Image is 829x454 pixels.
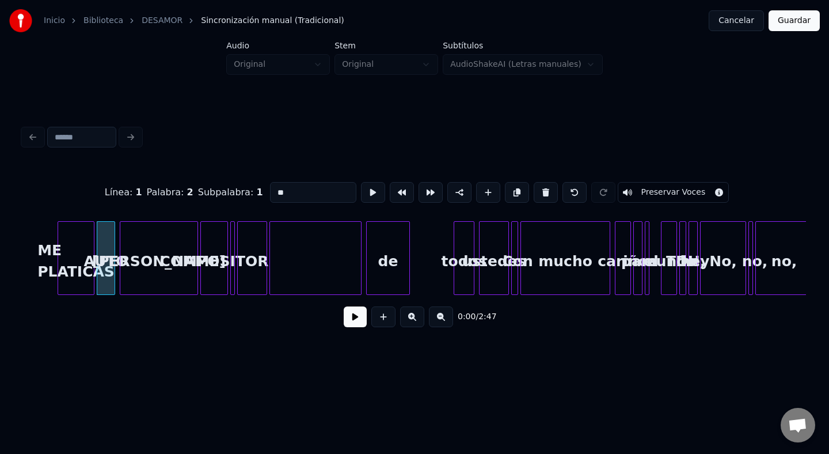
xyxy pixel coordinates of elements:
[334,41,438,50] label: Stem
[618,182,729,203] button: Toggle
[83,15,123,27] a: Biblioteca
[105,186,142,199] div: Línea :
[198,186,263,199] div: Subpalabra :
[478,311,496,323] span: 2:47
[781,408,815,442] a: Chat abierto
[226,41,330,50] label: Audio
[709,10,764,31] button: Cancelar
[147,186,193,199] div: Palabra :
[142,15,182,27] a: DESAMOR
[135,187,142,198] span: 1
[9,9,32,32] img: youka
[44,15,344,27] nav: breadcrumb
[201,15,344,27] span: Sincronización manual (Tradicional)
[443,41,603,50] label: Subtítulos
[458,311,476,323] span: 0:00
[769,10,820,31] button: Guardar
[458,311,485,323] div: /
[187,187,193,198] span: 2
[44,15,65,27] a: Inicio
[256,187,263,198] span: 1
